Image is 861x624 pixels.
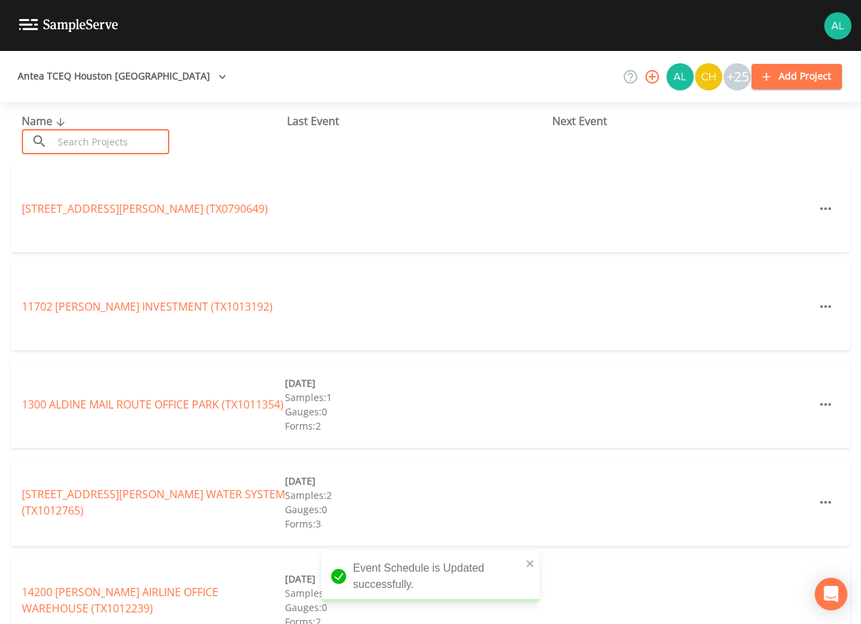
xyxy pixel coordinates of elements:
div: Samples: 2 [285,488,548,502]
div: Alaina Hahn [666,63,694,90]
a: [STREET_ADDRESS][PERSON_NAME] (TX0790649) [22,201,268,216]
img: c74b8b8b1c7a9d34f67c5e0ca157ed15 [695,63,722,90]
button: close [526,555,535,571]
a: [STREET_ADDRESS][PERSON_NAME] WATER SYSTEM (TX1012765) [22,487,285,518]
div: Gauges: 0 [285,404,548,419]
div: [DATE] [285,572,548,586]
button: Antea TCEQ Houston [GEOGRAPHIC_DATA] [12,64,232,89]
div: Gauges: 0 [285,502,548,517]
div: Samples: 1 [285,586,548,600]
div: Forms: 2 [285,419,548,433]
img: 30a13df2a12044f58df5f6b7fda61338 [824,12,851,39]
div: Gauges: 0 [285,600,548,614]
div: +25 [724,63,751,90]
div: Charles Medina [694,63,723,90]
div: Last Event [287,113,552,129]
button: Add Project [752,64,842,89]
span: Name [22,114,69,128]
a: 14200 [PERSON_NAME] AIRLINE OFFICE WAREHOUSE (TX1012239) [22,585,218,616]
div: [DATE] [285,474,548,488]
div: Event Schedule is Updated successfully. [322,551,539,602]
img: 30a13df2a12044f58df5f6b7fda61338 [666,63,694,90]
img: logo [19,19,118,32]
div: Samples: 1 [285,390,548,404]
a: 1300 ALDINE MAIL ROUTE OFFICE PARK (TX1011354) [22,397,284,412]
div: Next Event [552,113,817,129]
a: 11702 [PERSON_NAME] INVESTMENT (TX1013192) [22,299,273,314]
div: [DATE] [285,376,548,390]
input: Search Projects [53,129,169,154]
div: Forms: 3 [285,517,548,531]
div: Open Intercom Messenger [815,578,847,610]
